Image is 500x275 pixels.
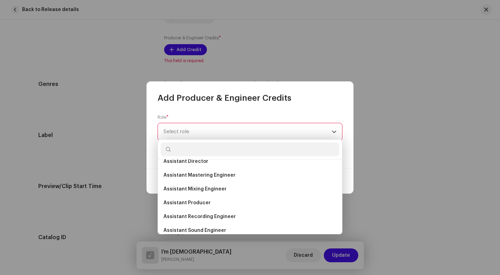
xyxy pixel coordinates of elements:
li: Assistant Director [161,155,339,168]
li: Assistant Producer [161,196,339,210]
span: Assistant Mixing Engineer [163,186,227,193]
span: Select role [163,123,332,140]
li: Assistant Recording Engineer [161,210,339,224]
li: Assistant Mastering Engineer [161,168,339,182]
li: Assistant Sound Engineer [161,224,339,237]
label: Role [158,115,169,120]
span: Assistant Recording Engineer [163,213,236,220]
span: Assistant Sound Engineer [163,227,226,234]
li: Assistant Mixing Engineer [161,182,339,196]
span: Assistant Producer [163,199,211,206]
div: dropdown trigger [332,123,337,140]
span: Assistant Mastering Engineer [163,172,236,179]
span: Assistant Director [163,158,208,165]
span: Add Producer & Engineer Credits [158,92,291,104]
